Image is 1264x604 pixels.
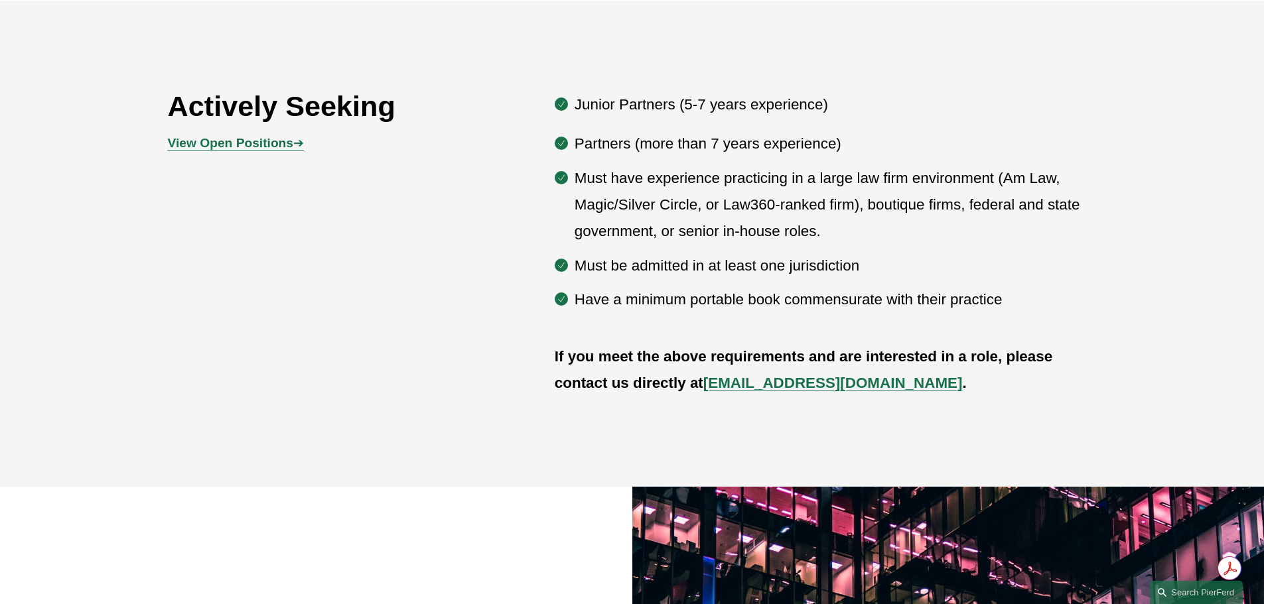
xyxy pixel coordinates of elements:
strong: . [962,375,966,391]
strong: If you meet the above requirements and are interested in a role, please contact us directly at [555,348,1057,391]
p: Junior Partners (5-7 years experience) [575,91,1097,118]
h2: Actively Seeking [168,89,478,123]
strong: View Open Positions [168,136,293,150]
a: [EMAIL_ADDRESS][DOMAIN_NAME] [703,375,963,391]
p: Have a minimum portable book commensurate with their practice [575,286,1097,313]
span: ➔ [168,136,304,150]
a: View Open Positions➔ [168,136,304,150]
a: Search this site [1150,581,1243,604]
p: Must be admitted in at least one jurisdiction [575,253,1097,279]
p: Must have experience practicing in a large law firm environment (Am Law, Magic/Silver Circle, or ... [575,165,1097,245]
p: Partners (more than 7 years experience) [575,131,1097,157]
